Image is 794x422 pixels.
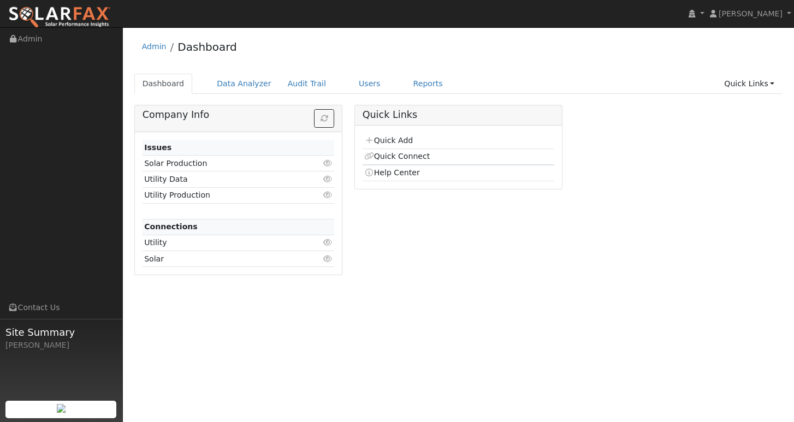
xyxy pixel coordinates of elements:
[142,42,167,51] a: Admin
[8,6,111,29] img: SolarFax
[364,168,420,177] a: Help Center
[323,159,333,167] i: Click to view
[364,152,430,161] a: Quick Connect
[144,222,198,231] strong: Connections
[143,187,304,203] td: Utility Production
[143,156,304,171] td: Solar Production
[716,74,783,94] a: Quick Links
[323,255,333,263] i: Click to view
[143,109,335,121] h5: Company Info
[323,239,333,246] i: Click to view
[323,191,333,199] i: Click to view
[323,175,333,183] i: Click to view
[209,74,280,94] a: Data Analyzer
[5,340,117,351] div: [PERSON_NAME]
[719,9,783,18] span: [PERSON_NAME]
[144,143,171,152] strong: Issues
[363,109,555,121] h5: Quick Links
[177,40,237,54] a: Dashboard
[351,74,389,94] a: Users
[280,74,334,94] a: Audit Trail
[5,325,117,340] span: Site Summary
[364,136,413,145] a: Quick Add
[143,235,304,251] td: Utility
[405,74,451,94] a: Reports
[134,74,193,94] a: Dashboard
[143,251,304,267] td: Solar
[143,171,304,187] td: Utility Data
[57,404,66,413] img: retrieve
